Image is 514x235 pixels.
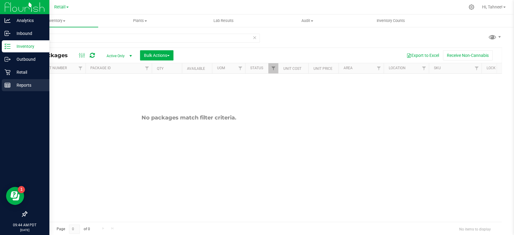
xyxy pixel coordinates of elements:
button: Bulk Actions [140,50,173,60]
span: Retail [54,5,66,10]
a: Filter [268,63,278,73]
span: Page of 0 [51,224,95,234]
span: All Packages [31,52,74,59]
inline-svg: Inventory [5,43,11,49]
a: Filter [374,63,384,73]
a: Location [388,66,405,70]
button: Export to Excel [403,50,443,60]
span: Inventory [14,18,98,23]
button: Receive Non-Cannabis [443,50,493,60]
span: Plants [98,18,182,23]
span: No items to display [454,224,496,233]
a: Plants [98,14,182,27]
a: Available [187,66,205,71]
p: Inbound [11,30,47,37]
a: Filter [76,63,86,73]
span: Clear [253,34,257,42]
p: Analytics [11,17,47,24]
span: Bulk Actions [144,53,170,58]
a: Filter [142,63,152,73]
p: [DATE] [3,228,47,232]
a: Unit Price [313,66,332,71]
a: Inventory Counts [349,14,433,27]
iframe: Resource center unread badge [18,186,25,193]
p: Inventory [11,43,47,50]
inline-svg: Analytics [5,17,11,23]
a: Audit [265,14,349,27]
a: Filter [235,63,245,73]
a: Qty [157,66,163,71]
a: UOM [217,66,225,70]
inline-svg: Inbound [5,30,11,36]
a: Unit Cost [283,66,301,71]
a: Package ID [90,66,111,70]
input: Search Package ID, Item Name, SKU, Lot or Part Number... [26,34,260,43]
a: Lock Code [486,66,506,70]
a: SKU [434,66,441,70]
span: Audit [266,18,349,23]
a: Status [250,66,263,70]
span: Lab Results [205,18,242,23]
inline-svg: Outbound [5,56,11,62]
a: Area [343,66,352,70]
p: Outbound [11,56,47,63]
inline-svg: Reports [5,82,11,88]
a: Filter [419,63,429,73]
span: Hi, Tahnee! [482,5,503,9]
p: Retail [11,69,47,76]
a: Filter [472,63,481,73]
span: Inventory Counts [369,18,413,23]
div: Manage settings [468,4,475,10]
a: Inventory [14,14,98,27]
inline-svg: Retail [5,69,11,75]
a: Lab Results [182,14,265,27]
p: Reports [11,82,47,89]
p: 09:44 AM PDT [3,222,47,228]
iframe: Resource center [6,187,24,205]
a: Lot Number [45,66,67,70]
